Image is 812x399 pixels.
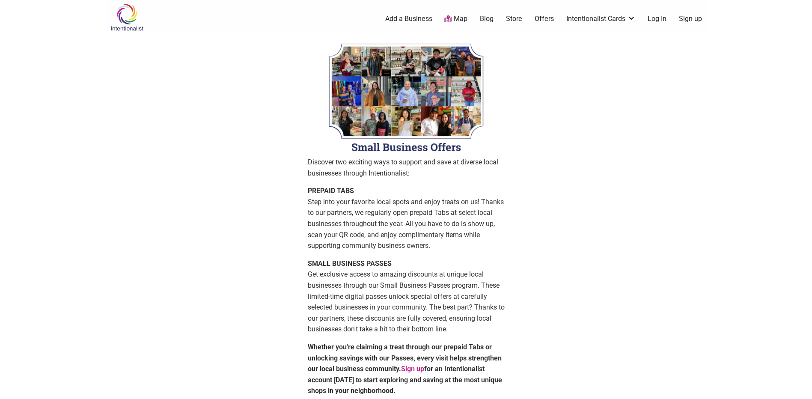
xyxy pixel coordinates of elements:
[308,39,505,157] img: Welcome to Intentionalist Passes
[308,259,392,268] strong: SMALL BUSINESS PASSES
[308,258,505,335] p: Get exclusive access to amazing discounts at unique local businesses through our Small Business P...
[401,365,424,373] a: Sign up
[444,14,467,24] a: Map
[308,185,505,251] p: Step into your favorite local spots and enjoy treats on us! Thanks to our partners, we regularly ...
[385,14,432,24] a: Add a Business
[107,3,147,31] img: Intentionalist
[308,187,354,195] strong: PREPAID TABS
[648,14,666,24] a: Log In
[506,14,522,24] a: Store
[480,14,494,24] a: Blog
[535,14,554,24] a: Offers
[308,157,505,179] p: Discover two exciting ways to support and save at diverse local businesses through Intentionalist:
[308,343,502,395] strong: Whether you're claiming a treat through our prepaid Tabs or unlocking savings with our Passes, ev...
[566,14,636,24] a: Intentionalist Cards
[679,14,702,24] a: Sign up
